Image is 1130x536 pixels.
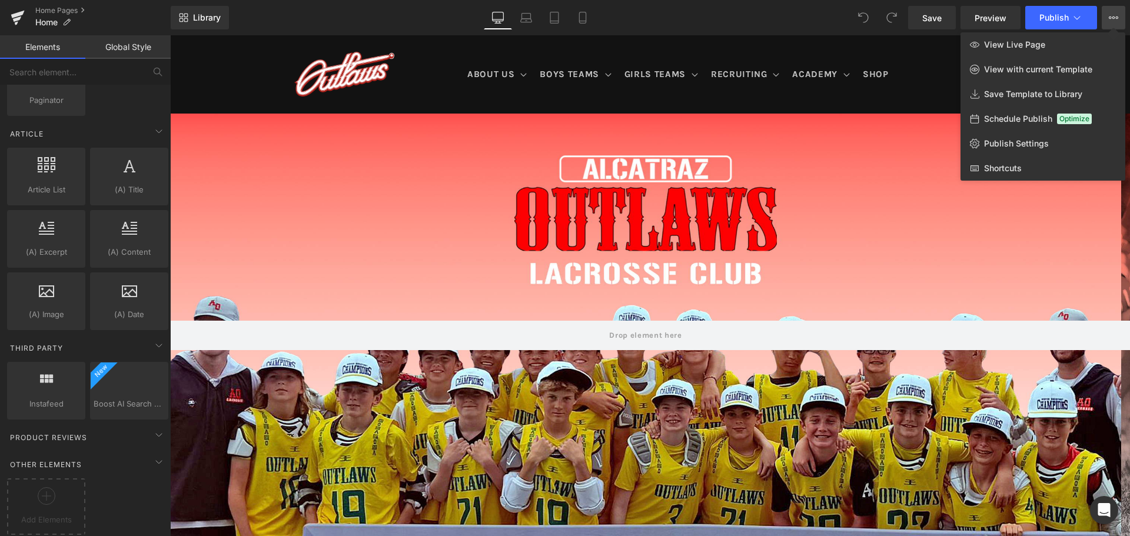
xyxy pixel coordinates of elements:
summary: Search [787,25,815,53]
span: Instafeed [11,398,82,410]
button: Redo [880,6,903,29]
a: Tablet [540,6,569,29]
a: Laptop [512,6,540,29]
summary: ABOUT US [290,25,362,52]
button: Undo [852,6,875,29]
span: (A) Image [11,308,82,321]
a: Preview [960,6,1021,29]
span: Optimize [1057,114,1092,124]
summary: RECRUITING [533,25,614,52]
span: Add Elements [10,514,82,526]
span: (A) Date [94,308,165,321]
span: (A) Content [94,246,165,258]
span: Paginator [11,94,82,106]
span: ABOUT US [297,34,344,45]
span: Preview [975,12,1006,24]
span: ACADEMY [622,34,667,45]
span: SHOP [693,34,719,45]
summary: BOYS TEAMS [362,25,446,52]
button: View Live PageView with current TemplateSave Template to LibrarySchedule PublishOptimizePublish S... [1102,6,1125,29]
span: Publish [1039,13,1069,22]
span: BOYS TEAMS [370,34,429,45]
a: Home Pages [35,6,171,15]
span: Library [193,12,221,23]
span: Save Template to Library [984,89,1082,99]
span: GIRLS TEAMS [454,34,516,45]
span: (A) Excerpt [11,246,82,258]
span: RECRUITING [541,34,597,45]
span: View with current Template [984,64,1092,75]
span: Shortcuts [984,163,1022,174]
a: Mobile [569,6,597,29]
div: Open Intercom Messenger [1090,496,1118,524]
span: Third Party [9,342,64,354]
summary: GIRLS TEAMS [447,25,533,52]
span: Schedule Publish [984,114,1052,124]
img: Alcatraz Outlaws [124,16,224,61]
span: Home [35,18,58,27]
summary: ACADEMY [614,25,685,52]
span: Other Elements [9,459,83,470]
a: Global Style [85,35,171,59]
a: New Library [171,6,229,29]
a: SHOP [685,25,726,52]
span: Product Reviews [9,432,88,443]
span: Boost AI Search & Discovery [94,398,165,410]
a: Desktop [484,6,512,29]
span: Publish Settings [984,138,1049,149]
span: Article List [11,184,82,196]
span: Save [922,12,942,24]
span: (A) Title [94,184,165,196]
button: Publish [1025,6,1097,29]
span: Article [9,128,45,139]
span: View Live Page [984,39,1045,50]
